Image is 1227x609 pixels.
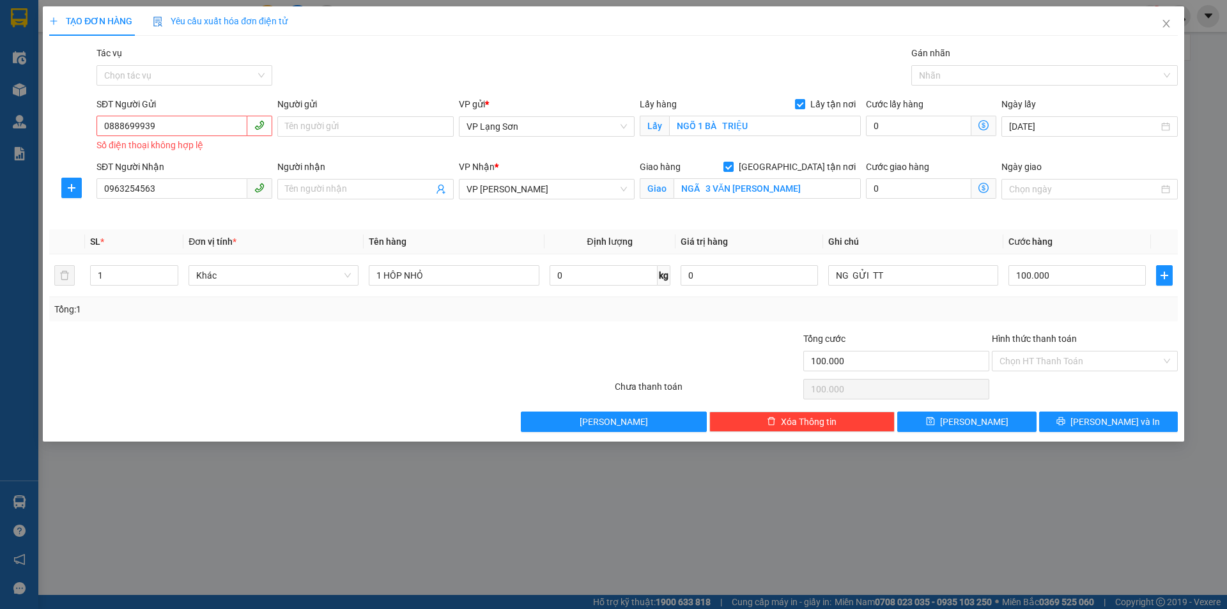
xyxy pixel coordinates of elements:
[781,415,837,429] span: Xóa Thông tin
[681,236,728,247] span: Giá trị hàng
[277,160,453,174] div: Người nhận
[521,412,707,432] button: [PERSON_NAME]
[96,97,272,111] div: SĐT Người Gửi
[1070,415,1160,429] span: [PERSON_NAME] và In
[1148,6,1184,42] button: Close
[62,183,81,193] span: plus
[1001,99,1036,109] label: Ngày lấy
[805,97,861,111] span: Lấy tận nơi
[911,48,950,58] label: Gán nhãn
[1009,182,1158,196] input: Ngày giao
[254,183,265,193] span: phone
[669,116,861,136] input: Lấy tận nơi
[640,162,681,172] span: Giao hàng
[54,265,75,286] button: delete
[1009,119,1158,134] input: Ngày lấy
[580,415,648,429] span: [PERSON_NAME]
[96,138,272,153] div: Số điện thoại không hợp lệ
[866,178,971,199] input: Cước giao hàng
[459,97,635,111] div: VP gửi
[277,97,453,111] div: Người gửi
[767,417,776,427] span: delete
[189,236,236,247] span: Đơn vị tính
[467,180,627,199] span: VP Minh Khai
[49,16,132,26] span: TẠO ĐƠN HÀNG
[436,184,446,194] span: user-add
[709,412,895,432] button: deleteXóa Thông tin
[978,120,989,130] span: dollar-circle
[96,48,122,58] label: Tác vụ
[153,16,288,26] span: Yêu cầu xuất hóa đơn điện tử
[1001,162,1042,172] label: Ngày giao
[369,236,406,247] span: Tên hàng
[153,17,163,27] img: icon
[369,265,539,286] input: VD: Bàn, Ghế
[254,120,265,130] span: phone
[96,160,272,174] div: SĐT Người Nhận
[1157,270,1172,281] span: plus
[90,236,100,247] span: SL
[681,265,818,286] input: 0
[866,116,971,136] input: Cước lấy hàng
[613,380,802,402] div: Chưa thanh toán
[866,99,923,109] label: Cước lấy hàng
[940,415,1008,429] span: [PERSON_NAME]
[978,183,989,193] span: dollar-circle
[640,116,669,136] span: Lấy
[640,178,674,199] span: Giao
[1056,417,1065,427] span: printer
[1156,265,1173,286] button: plus
[658,265,670,286] span: kg
[1161,19,1171,29] span: close
[1039,412,1178,432] button: printer[PERSON_NAME] và In
[49,17,58,26] span: plus
[828,265,998,286] input: Ghi Chú
[803,334,845,344] span: Tổng cước
[866,162,929,172] label: Cước giao hàng
[992,334,1077,344] label: Hình thức thanh toán
[587,236,633,247] span: Định lượng
[674,178,861,199] input: Giao tận nơi
[467,117,627,136] span: VP Lạng Sơn
[897,412,1036,432] button: save[PERSON_NAME]
[61,178,82,198] button: plus
[823,229,1003,254] th: Ghi chú
[54,302,474,316] div: Tổng: 1
[1008,236,1053,247] span: Cước hàng
[926,417,935,427] span: save
[734,160,861,174] span: [GEOGRAPHIC_DATA] tận nơi
[196,266,351,285] span: Khác
[640,99,677,109] span: Lấy hàng
[459,162,495,172] span: VP Nhận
